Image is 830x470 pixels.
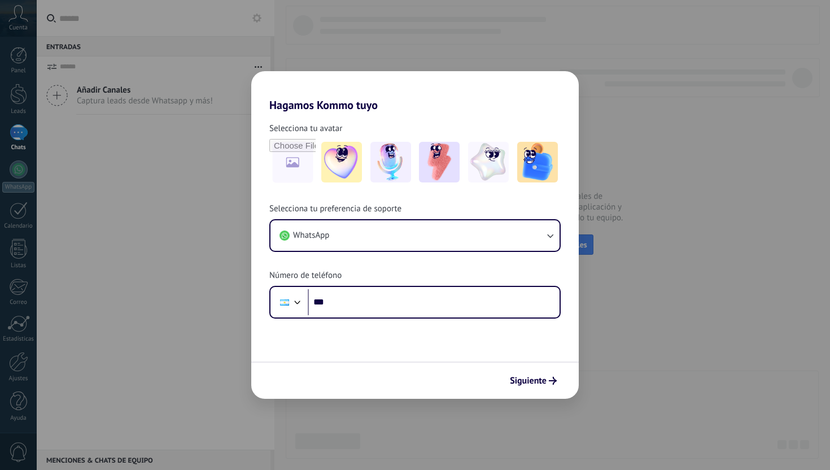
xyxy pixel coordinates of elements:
[269,123,342,134] span: Selecciona tu avatar
[505,371,562,390] button: Siguiente
[517,142,558,182] img: -5.jpeg
[269,270,342,281] span: Número de teléfono
[274,290,295,314] div: Argentina: + 54
[269,203,401,215] span: Selecciona tu preferencia de soporte
[370,142,411,182] img: -2.jpeg
[251,71,579,112] h2: Hagamos Kommo tuyo
[419,142,460,182] img: -3.jpeg
[270,220,560,251] button: WhatsApp
[468,142,509,182] img: -4.jpeg
[293,230,329,241] span: WhatsApp
[321,142,362,182] img: -1.jpeg
[510,377,547,385] span: Siguiente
